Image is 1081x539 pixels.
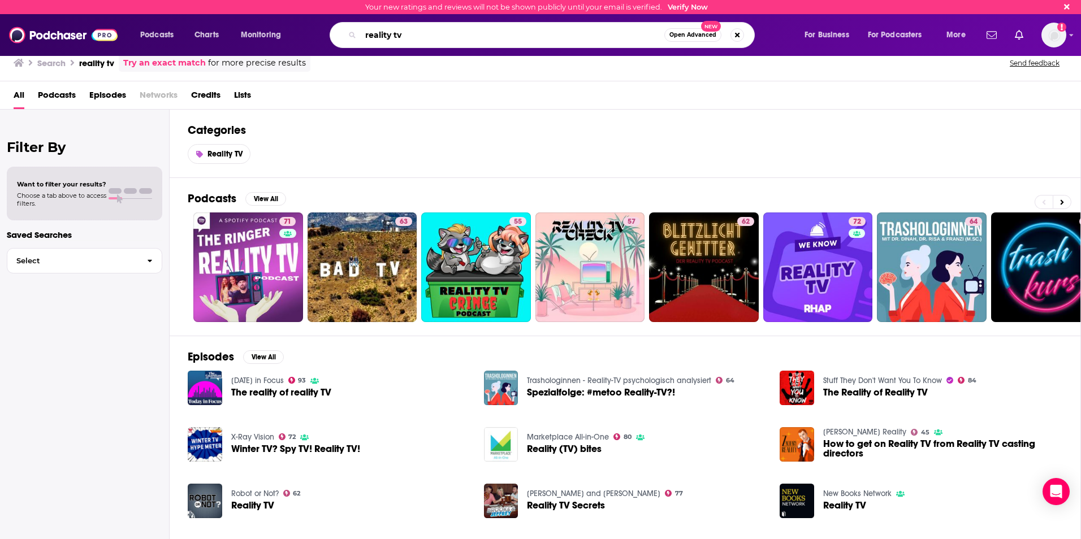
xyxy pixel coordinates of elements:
[140,27,174,43] span: Podcasts
[823,376,942,385] a: Stuff They Don't Want You To Know
[823,489,892,498] a: New Books Network
[14,86,24,109] a: All
[861,26,939,44] button: open menu
[675,491,683,496] span: 77
[400,216,408,228] span: 63
[231,501,274,510] span: Reality TV
[853,216,861,228] span: 72
[484,484,518,518] img: Reality TV Secrets
[1043,478,1070,505] div: Open Intercom Messenger
[823,501,866,510] a: Reality TV
[231,388,331,397] a: The reality of reality TV
[527,376,711,385] a: Trashologinnen - Reality-TV psychologisch analysiert
[241,27,281,43] span: Monitoring
[298,378,306,383] span: 93
[664,28,721,42] button: Open AdvancedNew
[780,371,814,405] img: The Reality of Reality TV
[37,58,66,68] h3: Search
[514,216,522,228] span: 55
[726,378,734,383] span: 64
[737,217,754,226] a: 62
[780,484,814,518] img: Reality TV
[421,212,531,322] a: 55
[279,217,296,226] a: 71
[340,22,766,48] div: Search podcasts, credits, & more...
[527,444,602,454] span: Reality (TV) bites
[187,26,226,44] a: Charts
[7,139,162,155] h2: Filter By
[1057,23,1066,32] svg: Email not verified
[665,490,683,497] a: 77
[982,25,1001,45] a: Show notifications dropdown
[823,388,928,397] a: The Reality of Reality TV
[89,86,126,109] span: Episodes
[191,86,220,109] a: Credits
[231,444,360,454] a: Winter TV? Spy TV! Reality TV!
[7,248,162,273] button: Select
[763,212,873,322] a: 72
[188,427,222,462] img: Winter TV? Spy TV! Reality TV!
[9,24,118,46] a: Podchaser - Follow, Share and Rate Podcasts
[823,439,1062,458] span: How to get on Reality TV from Reality TV casting directors
[921,430,929,435] span: 45
[188,123,1062,137] h2: Categories
[527,388,675,397] a: Spezialfolge: #metoo Reality-TV?!
[965,217,982,226] a: 64
[484,427,518,462] img: Reality (TV) bites
[742,216,750,228] span: 62
[1041,23,1066,47] button: Show profile menu
[780,427,814,462] img: How to get on Reality TV from Reality TV casting directors
[805,27,849,43] span: For Business
[193,212,303,322] a: 71
[958,377,976,384] a: 84
[797,26,863,44] button: open menu
[395,217,412,226] a: 63
[527,501,605,510] a: Reality TV Secrets
[279,433,296,440] a: 72
[968,378,976,383] span: 84
[123,56,206,69] a: Try an exact match
[79,58,114,68] h3: reality tv
[194,27,219,43] span: Charts
[207,149,243,159] span: Reality TV
[231,432,274,442] a: X-Ray Vision
[245,192,286,206] button: View All
[234,86,251,109] span: Lists
[623,217,640,226] a: 57
[1006,58,1063,68] button: Send feedback
[188,371,222,405] img: The reality of reality TV
[716,377,734,384] a: 64
[527,489,660,498] a: Brooke and Jeffrey
[1041,23,1066,47] span: Logged in as jbarbour
[284,216,291,228] span: 71
[17,192,106,207] span: Choose a tab above to access filters.
[38,86,76,109] a: Podcasts
[649,212,759,322] a: 62
[231,376,284,385] a: Today in Focus
[509,217,526,226] a: 55
[911,429,929,436] a: 45
[484,371,518,405] img: Spezialfolge: #metoo Reality-TV?!
[188,484,222,518] img: Reality TV
[188,350,234,364] h2: Episodes
[823,427,906,437] a: Zachary Reality
[877,212,987,322] a: 64
[849,217,866,226] a: 72
[188,144,250,164] a: Reality TV
[868,27,922,43] span: For Podcasters
[613,433,632,440] a: 80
